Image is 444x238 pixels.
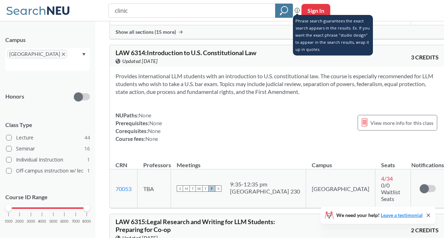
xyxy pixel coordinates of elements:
span: 2000 [15,220,24,223]
div: CRN [116,161,127,169]
label: Off-campus instruction w/ lec [6,166,90,175]
svg: X to remove pill [62,53,65,56]
span: S [215,185,221,192]
span: 16 [84,145,90,153]
span: 3000 [27,220,35,223]
span: 3 CREDITS [411,53,439,61]
a: Leave a testimonial [381,212,423,218]
span: 8000 [82,220,91,223]
p: Honors [5,92,24,101]
span: 4 / 34 [381,175,393,182]
th: Campus [306,154,375,169]
span: 4000 [38,220,46,223]
span: M [183,185,189,192]
span: Updated [DATE] [122,57,157,65]
div: Campus [5,36,90,44]
div: [GEOGRAPHIC_DATA] 230 [230,188,300,195]
span: 7000 [71,220,80,223]
svg: Dropdown arrow [82,53,86,56]
span: 44 [84,134,90,142]
label: Seminar [6,144,90,153]
a: 70053 [116,185,132,192]
td: TBA [138,169,171,208]
span: 0/0 Waitlist Seats [381,182,400,202]
div: 9:35 - 12:35 pm [230,181,300,188]
span: View more info for this class [370,118,433,127]
td: [GEOGRAPHIC_DATA] [306,169,375,208]
span: 6000 [60,220,69,223]
div: NUPaths: Prerequisites: Corequisites: Course fees: [116,111,162,143]
span: W [196,185,202,192]
span: None [139,112,151,118]
span: 1 [87,167,90,175]
span: 1 [87,156,90,164]
th: Meetings [171,154,306,169]
span: 1000 [4,220,13,223]
span: T [189,185,196,192]
span: None [145,136,158,142]
svg: magnifying glass [280,6,288,16]
span: None [148,128,161,134]
span: 5000 [49,220,58,223]
p: Course ID Range [5,193,90,201]
th: Seats [375,154,411,169]
span: None [149,120,162,126]
div: [GEOGRAPHIC_DATA]X to remove pillDropdown arrow [5,48,90,71]
label: Individual Instruction [6,155,90,164]
span: LAW 6314 : Introduction to U.S. Constitutional Law [116,49,256,57]
div: magnifying glass [275,4,293,18]
span: Show all sections (15 more) [116,29,176,35]
label: Lecture [6,133,90,142]
span: F [209,185,215,192]
span: T [202,185,209,192]
span: Class Type [5,121,90,129]
span: 2 CREDITS [411,226,439,234]
button: Sign In [301,4,330,17]
span: We need your help! [336,213,423,218]
section: Provides international LLM students with an introduction to U.S. constitutional law. The course i... [116,72,439,96]
input: Class, professor, course number, "phrase" [114,5,270,17]
span: LAW 6315 : Legal Research and Writing for LLM Students: Preparing for Co-op [116,218,275,233]
span: S [177,185,183,192]
span: [GEOGRAPHIC_DATA]X to remove pill [7,50,67,58]
th: Professors [138,154,171,169]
